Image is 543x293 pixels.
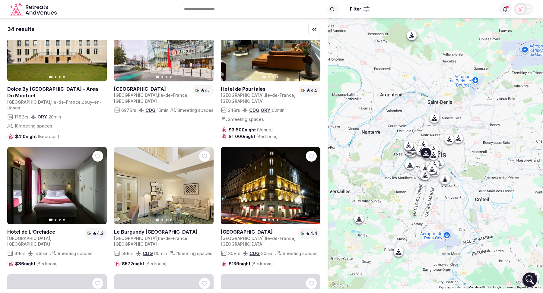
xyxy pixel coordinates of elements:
span: , [264,236,265,241]
span: Map data ©2025 Google [468,285,501,289]
img: Google [329,282,349,289]
span: (Bedroom) [251,261,273,266]
button: Go to slide 2 [268,76,270,78]
button: Go to slide 1 [156,76,160,78]
span: (Bedroom) [38,134,59,139]
span: 60 min [154,250,167,257]
button: Go to slide 4 [63,219,65,221]
span: , [50,236,51,241]
h2: Hotel de L'Orchidee [7,228,82,235]
a: View Le Burgundy Paris [114,147,214,225]
a: CDG [145,107,156,113]
span: 24 Brs [228,107,240,113]
button: Go to slide 2 [268,219,270,221]
span: [GEOGRAPHIC_DATA] [221,241,264,247]
div: , [249,107,271,113]
span: [GEOGRAPHIC_DATA] [7,236,50,241]
button: Keyboard shortcuts [439,285,465,289]
span: [GEOGRAPHIC_DATA] [7,241,50,247]
a: CDG [249,250,260,256]
a: View Hotel de Sevigne [221,147,320,225]
a: View venue [114,228,211,235]
span: 4.4 [310,230,317,236]
button: Go to slide 3 [59,219,61,221]
span: Île-de-France [158,236,187,241]
span: 1 meeting spaces [58,250,93,257]
span: , [81,99,82,105]
span: 20 min [49,114,61,120]
span: 30 min [261,250,274,257]
a: View venue [221,228,295,235]
span: 11 meeting spaces [176,250,212,257]
span: , [157,236,158,241]
button: Go to slide 1 [156,219,160,221]
a: Report a map error [517,285,541,289]
span: , [187,236,189,241]
a: 4.1 [195,87,211,93]
a: CDG [143,250,153,256]
span: 18 meeting spaces [14,123,52,129]
button: Go to slide 4 [170,219,172,221]
span: [GEOGRAPHIC_DATA] [114,99,157,104]
span: Île-de-France [158,93,187,98]
span: (Venue) [257,127,273,132]
span: 60 min [272,107,284,113]
span: $3,500 night [229,127,273,133]
span: [GEOGRAPHIC_DATA] [221,236,264,241]
span: 8 meeting spaces [177,107,214,113]
span: , [294,236,295,241]
button: 4.2 [87,230,104,236]
span: Île-de-France [51,99,81,105]
span: 46 min [36,250,49,257]
span: , [50,99,51,105]
span: , [294,93,295,98]
button: Go to slide 2 [161,76,163,78]
span: 15 min [157,107,168,113]
span: 1 meeting spaces [283,250,318,257]
span: 4.5 [311,87,317,93]
span: (Bedroom) [256,134,278,139]
span: 4.1 [205,87,211,93]
span: $86 night [15,261,58,267]
a: View Dolce By Wyndham Versailles - Area Du Montcel [7,4,107,81]
h2: [GEOGRAPHIC_DATA] [114,86,190,92]
span: 30 Brs [228,250,240,257]
a: CDG [249,107,259,113]
span: 59 Brs [121,250,134,257]
img: Matt Grant Oakes [516,5,525,13]
span: , [264,93,265,98]
span: , [187,93,189,98]
button: Go to slide 1 [49,76,53,78]
button: Go to slide 4 [277,76,278,78]
button: Go to slide 2 [161,219,163,221]
span: 41 Brs [14,250,26,257]
span: Filter [350,6,361,12]
a: View venue [7,86,104,99]
button: Go to slide 3 [272,76,274,78]
a: View Hotel de Pourtales [221,4,320,81]
a: View venue [7,228,82,235]
button: Go to slide 3 [272,219,274,221]
span: 697 Brs [121,107,136,113]
h2: [GEOGRAPHIC_DATA] [221,228,295,235]
a: View venue [221,86,296,92]
button: Go to slide 1 [49,219,53,221]
span: [GEOGRAPHIC_DATA] [221,99,264,104]
span: $1,000 night [229,134,278,140]
a: View Hotel de L'Orchidee [7,147,107,225]
span: (Bedroom) [145,261,167,266]
span: (Bedroom) [36,261,58,266]
span: [GEOGRAPHIC_DATA] [7,99,50,105]
span: $572 night [122,261,167,267]
a: 4.5 [301,87,318,93]
a: 4.4 [300,230,318,236]
span: Île-de-France [265,236,294,241]
span: [GEOGRAPHIC_DATA] [114,93,157,98]
span: 4.2 [97,230,104,236]
button: Go to slide 3 [166,76,167,78]
span: Île-de-France [265,93,294,98]
a: Open this area in Google Maps (opens a new window) [329,282,349,289]
button: Go to slide 4 [63,76,65,78]
button: Go to slide 1 [262,219,266,221]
